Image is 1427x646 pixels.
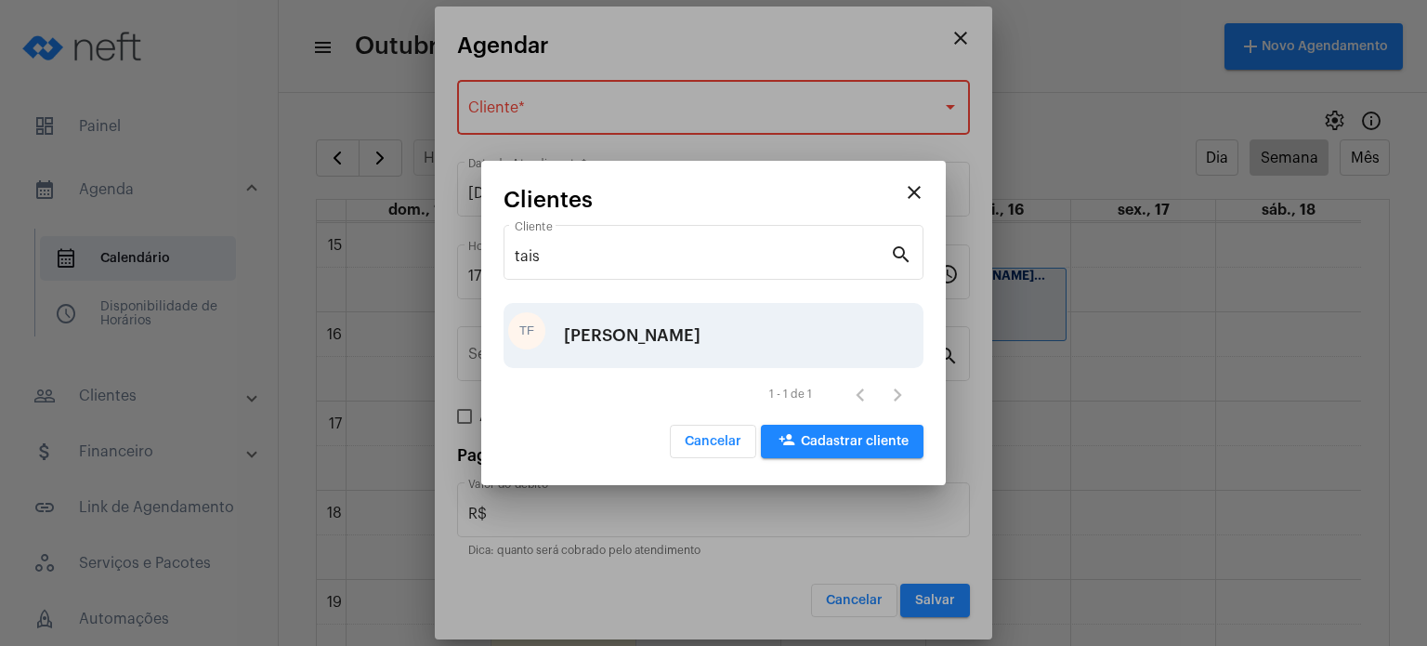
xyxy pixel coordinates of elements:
button: Cadastrar cliente [761,425,923,458]
mat-icon: close [903,181,925,204]
span: Cancelar [685,435,741,448]
button: Próxima página [879,376,916,413]
input: Pesquisar cliente [515,248,890,265]
div: [PERSON_NAME] [564,308,700,363]
span: Clientes [504,188,593,212]
div: 1 - 1 de 1 [769,389,812,401]
mat-icon: person_add [776,431,798,454]
mat-icon: search [890,243,912,265]
div: TF [508,312,545,349]
button: Página anterior [842,376,879,413]
span: Cadastrar cliente [776,435,909,448]
button: Cancelar [670,425,756,458]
